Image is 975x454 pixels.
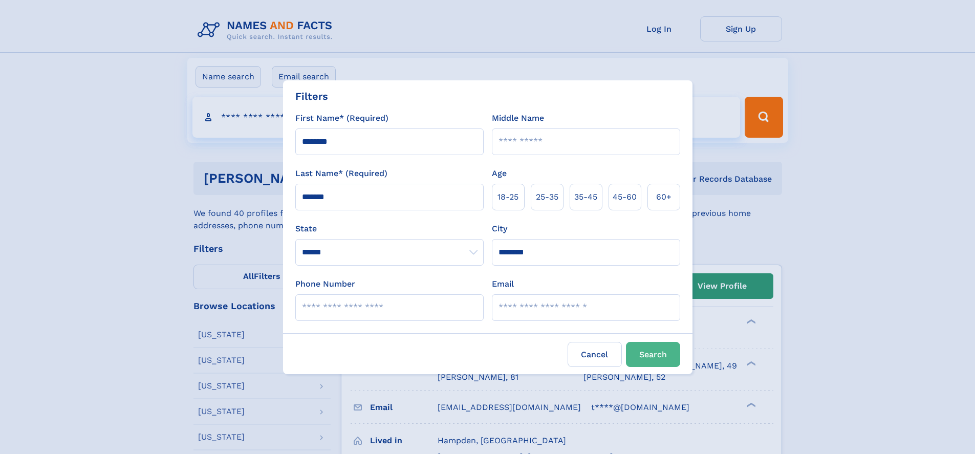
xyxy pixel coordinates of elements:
[574,191,597,203] span: 35‑45
[492,278,514,290] label: Email
[613,191,637,203] span: 45‑60
[295,278,355,290] label: Phone Number
[492,112,544,124] label: Middle Name
[626,342,680,367] button: Search
[536,191,558,203] span: 25‑35
[492,223,507,235] label: City
[656,191,671,203] span: 60+
[568,342,622,367] label: Cancel
[295,89,328,104] div: Filters
[295,167,387,180] label: Last Name* (Required)
[497,191,518,203] span: 18‑25
[492,167,507,180] label: Age
[295,112,388,124] label: First Name* (Required)
[295,223,484,235] label: State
